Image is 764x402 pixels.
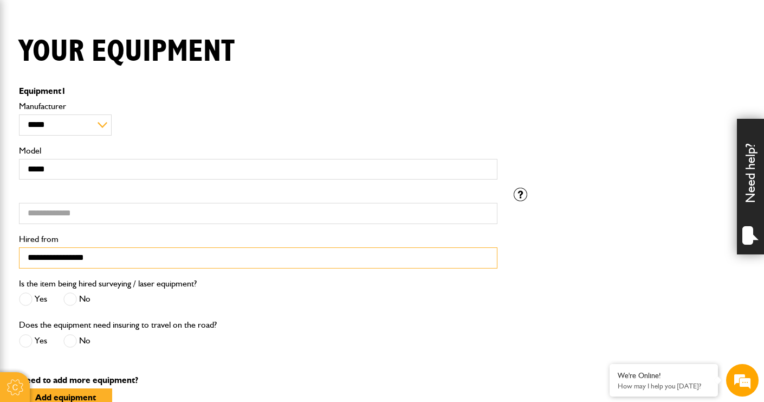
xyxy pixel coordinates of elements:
[19,279,197,288] label: Is the item being hired surveying / laser equipment?
[147,316,197,331] em: Start Chat
[14,196,198,307] textarea: Type your message and hit 'Enter'
[14,164,198,188] input: Enter your phone number
[63,334,90,348] label: No
[19,87,497,95] p: Equipment
[61,86,66,96] span: 1
[618,371,710,380] div: We're Online!
[19,321,217,329] label: Does the equipment need insuring to travel on the road?
[18,60,46,75] img: d_20077148190_company_1631870298795_20077148190
[19,376,745,385] p: Need to add more equipment?
[19,334,47,348] label: Yes
[737,119,764,254] div: Need help?
[56,61,182,75] div: Chat with us now
[19,235,497,244] label: Hired from
[19,292,47,306] label: Yes
[14,132,198,156] input: Enter your email address
[19,34,235,70] h1: Your equipment
[19,102,497,111] label: Manufacturer
[178,5,204,31] div: Minimize live chat window
[618,382,710,390] p: How may I help you today?
[14,100,198,124] input: Enter your last name
[63,292,90,306] label: No
[19,146,497,155] label: Model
